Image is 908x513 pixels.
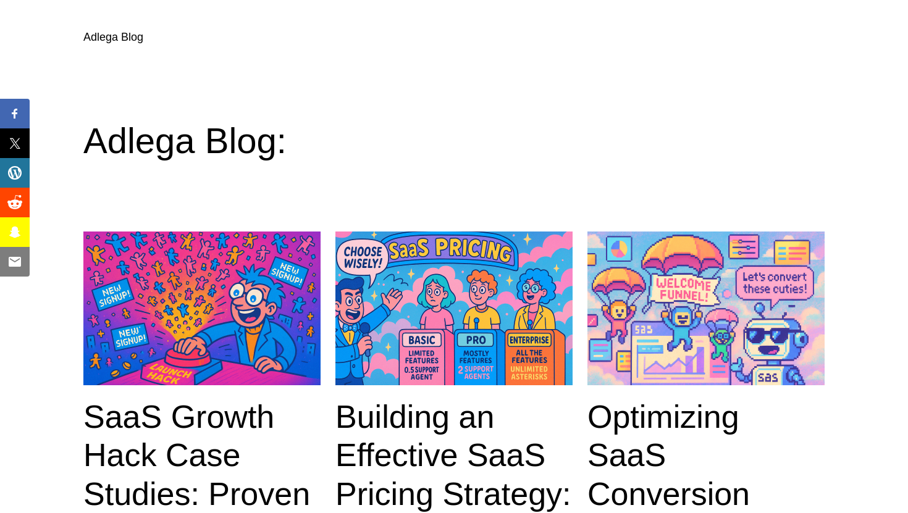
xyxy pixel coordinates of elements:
img: Optimizing SaaS Conversion Rates: The Complete Guide [587,231,825,385]
a: Adlega Blog [83,31,143,43]
img: SaaS Growth Hack Case Studies: Proven Strategies [83,231,321,385]
img: Building an Effective SaaS Pricing Strategy: Complete Guide [335,231,573,385]
h1: Adlega Blog: [83,119,825,162]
